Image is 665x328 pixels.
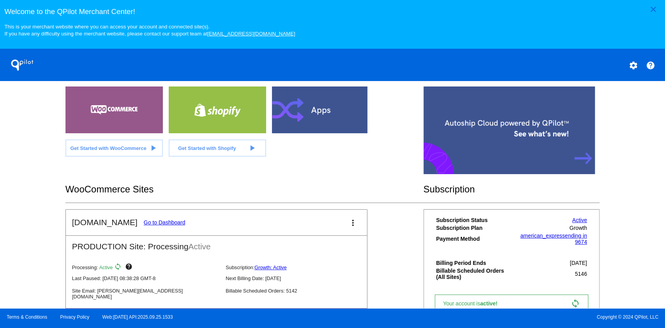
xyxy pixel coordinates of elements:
[520,233,564,239] span: american_express
[72,288,219,300] p: Site Email: [PERSON_NAME][EMAIL_ADDRESS][DOMAIN_NAME]
[646,61,655,70] mat-icon: help
[570,260,587,266] span: [DATE]
[443,300,505,307] span: Your account is
[226,288,373,294] p: Billable Scheduled Orders: 5142
[207,31,295,37] a: [EMAIL_ADDRESS][DOMAIN_NAME]
[649,5,658,14] mat-icon: close
[348,218,358,227] mat-icon: more_vert
[99,265,113,270] span: Active
[436,267,512,280] th: Billable Scheduled Orders (All Sites)
[436,232,512,245] th: Payment Method
[436,224,512,231] th: Subscription Plan
[436,259,512,266] th: Billing Period Ends
[66,236,367,251] h2: PRODUCTION Site: Processing
[114,263,123,272] mat-icon: sync
[435,294,588,312] a: Your account isactive! sync
[628,61,638,70] mat-icon: settings
[125,263,134,272] mat-icon: help
[480,300,501,307] span: active!
[72,275,219,281] p: Last Paused: [DATE] 08:38:28 GMT-8
[60,314,90,320] a: Privacy Policy
[571,299,580,308] mat-icon: sync
[572,217,587,223] a: Active
[7,57,38,73] h1: QPilot
[7,314,47,320] a: Terms & Conditions
[423,184,600,195] h2: Subscription
[189,242,211,251] span: Active
[247,143,256,153] mat-icon: play_arrow
[70,145,146,151] span: Get Started with WooCommerce
[169,139,266,157] a: Get Started with Shopify
[102,314,173,320] a: Web:[DATE] API:2025.09.25.1533
[226,265,373,270] p: Subscription:
[178,145,236,151] span: Get Started with Shopify
[65,139,163,157] a: Get Started with WooCommerce
[4,7,660,16] h3: Welcome to the QPilot Merchant Center!
[4,24,295,37] small: This is your merchant website where you can access your account and connected site(s). If you hav...
[339,314,658,320] span: Copyright © 2024 QPilot, LLC
[520,233,587,245] a: american_expressending in 9674
[575,271,587,277] span: 5146
[226,275,373,281] p: Next Billing Date: [DATE]
[254,265,287,270] a: Growth: Active
[436,217,512,224] th: Subscription Status
[570,225,587,231] span: Growth
[65,184,423,195] h2: WooCommerce Sites
[72,263,219,272] p: Processing:
[148,143,158,153] mat-icon: play_arrow
[144,219,185,226] a: Go to Dashboard
[72,218,138,227] h2: [DOMAIN_NAME]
